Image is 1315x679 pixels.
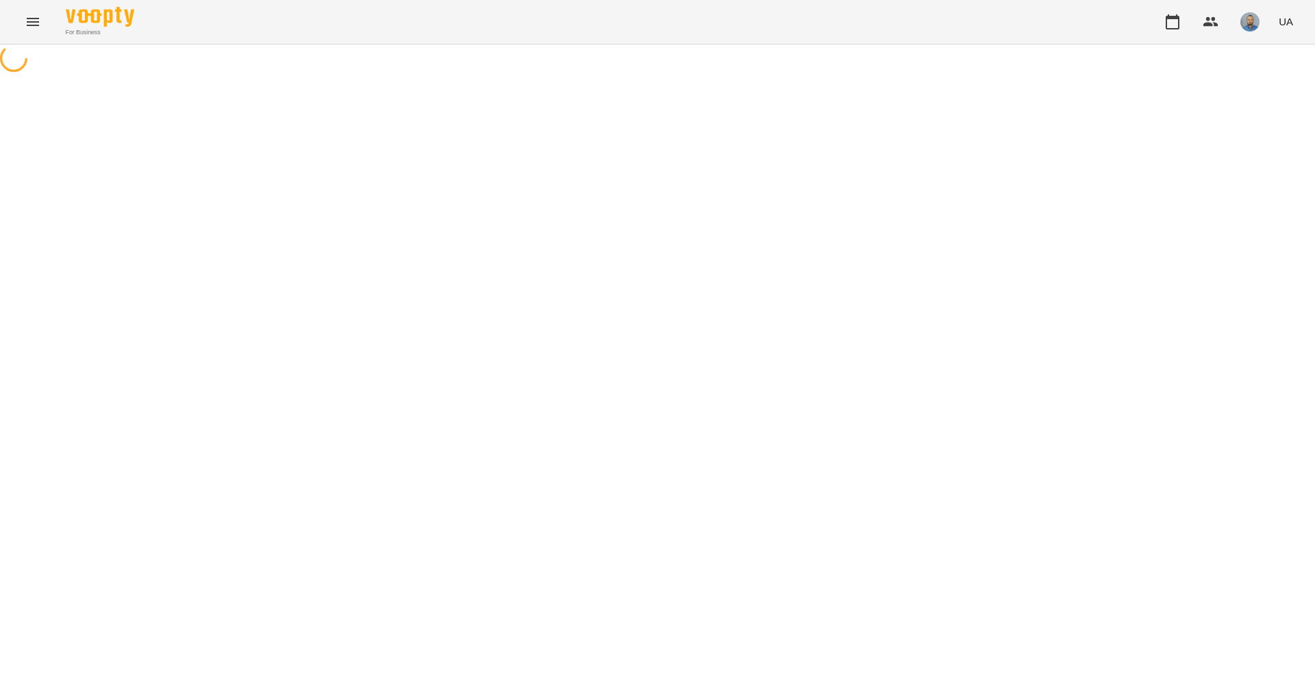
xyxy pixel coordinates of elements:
img: Voopty Logo [66,7,134,27]
button: UA [1273,9,1299,34]
span: For Business [66,28,134,37]
button: Menu [16,5,49,38]
span: UA [1279,14,1293,29]
img: 2a5fecbf94ce3b4251e242cbcf70f9d8.jpg [1240,12,1260,32]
